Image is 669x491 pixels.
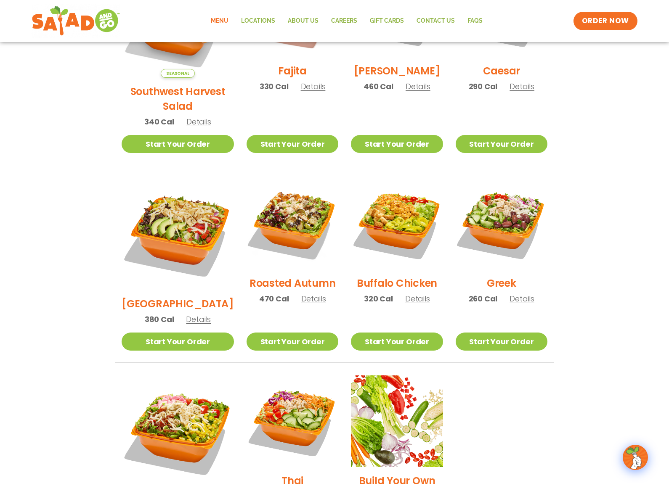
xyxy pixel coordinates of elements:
[161,69,195,78] span: Seasonal
[204,11,489,31] nav: Menu
[186,116,211,127] span: Details
[122,84,234,114] h2: Southwest Harvest Salad
[278,63,307,78] h2: Fajita
[456,178,547,269] img: Product photo for Greek Salad
[122,296,234,311] h2: [GEOGRAPHIC_DATA]
[487,276,516,290] h2: Greek
[483,63,520,78] h2: Caesar
[351,333,443,351] a: Start Your Order
[456,333,547,351] a: Start Your Order
[122,333,234,351] a: Start Your Order
[144,116,174,127] span: 340 Cal
[406,81,430,92] span: Details
[582,16,629,26] span: ORDER NOW
[351,375,443,467] img: Product photo for Build Your Own
[364,81,393,92] span: 460 Cal
[469,293,498,304] span: 260 Cal
[351,135,443,153] a: Start Your Order
[247,333,338,351] a: Start Your Order
[510,293,534,304] span: Details
[357,276,437,290] h2: Buffalo Chicken
[259,293,289,304] span: 470 Cal
[235,11,281,31] a: Locations
[204,11,235,31] a: Menu
[281,11,325,31] a: About Us
[247,135,338,153] a: Start Your Order
[32,4,120,38] img: new-SAG-logo-768×292
[354,63,441,78] h2: [PERSON_NAME]
[247,178,338,269] img: Product photo for Roasted Autumn Salad
[469,81,498,92] span: 290 Cal
[122,135,234,153] a: Start Your Order
[364,293,393,304] span: 320 Cal
[301,293,326,304] span: Details
[325,11,364,31] a: Careers
[510,81,534,92] span: Details
[405,293,430,304] span: Details
[364,11,410,31] a: GIFT CARDS
[122,375,234,488] img: Product photo for Jalapeño Ranch Salad
[410,11,461,31] a: Contact Us
[359,473,435,488] h2: Build Your Own
[247,375,338,467] img: Product photo for Thai Salad
[250,276,336,290] h2: Roasted Autumn
[281,473,303,488] h2: Thai
[186,314,211,325] span: Details
[456,135,547,153] a: Start Your Order
[122,178,234,290] img: Product photo for BBQ Ranch Salad
[461,11,489,31] a: FAQs
[301,81,326,92] span: Details
[145,314,174,325] span: 380 Cal
[260,81,289,92] span: 330 Cal
[624,446,647,469] img: wpChatIcon
[351,178,443,269] img: Product photo for Buffalo Chicken Salad
[573,12,637,30] a: ORDER NOW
